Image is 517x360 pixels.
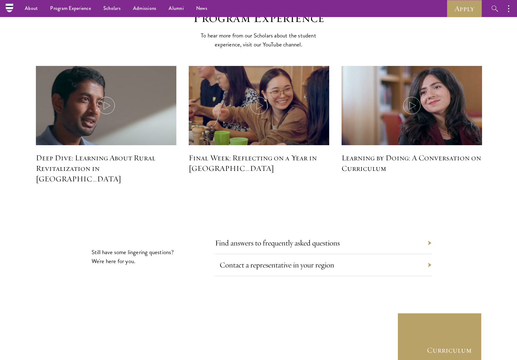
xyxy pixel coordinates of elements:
[92,248,175,266] p: Still have some lingering questions? We're here for you.
[198,31,319,49] p: To hear more from our Scholars about the student experience, visit our YouTube channel.
[342,153,482,174] h5: Learning by Doing: A Conversation on Curriculum
[215,238,340,248] a: Find answers to frequently asked questions
[36,153,176,184] h5: Deep Dive: Learning About Rural Revitalization in [GEOGRAPHIC_DATA]
[220,260,334,270] a: Contact a representative in your region
[189,153,329,174] h5: Final Week: Reflecting on a Year in [GEOGRAPHIC_DATA]
[163,9,355,26] h3: Program Experience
